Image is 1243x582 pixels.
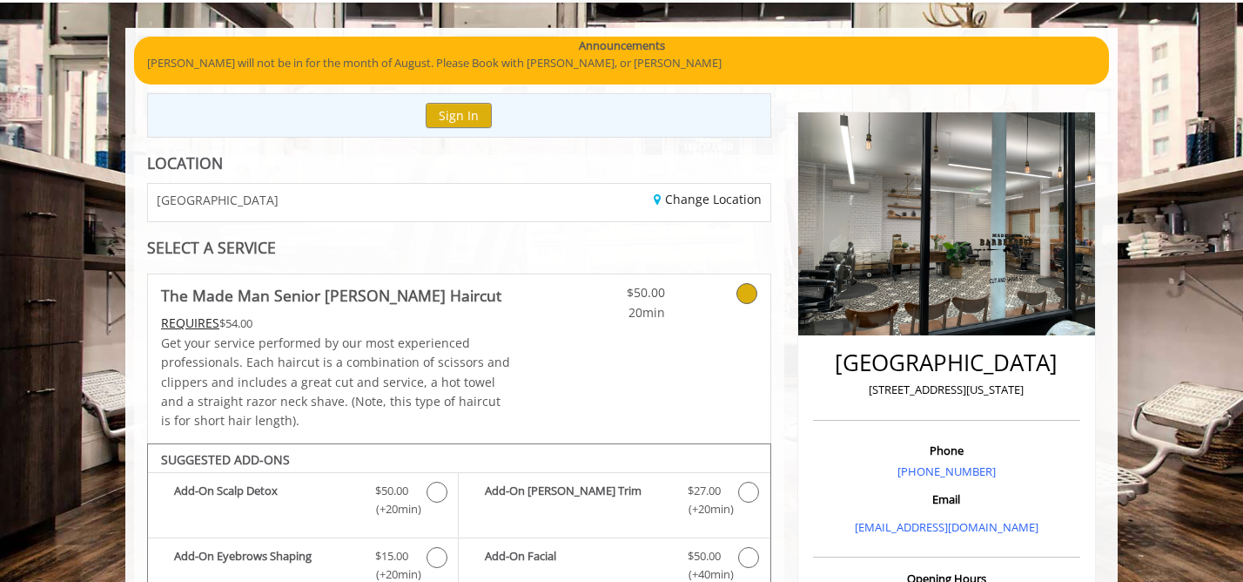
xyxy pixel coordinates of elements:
label: Add-On Scalp Detox [157,482,449,523]
span: $50.00 [375,482,408,500]
p: Get your service performed by our most experienced professionals. Each haircut is a combination o... [161,334,511,431]
b: Announcements [579,37,665,55]
b: LOCATION [147,152,223,173]
p: [PERSON_NAME] will not be in for the month of August. Please Book with [PERSON_NAME], or [PERSON_... [147,54,1096,72]
span: 20min [562,303,665,322]
span: [GEOGRAPHIC_DATA] [157,193,279,206]
span: (+20min ) [678,500,729,518]
b: The Made Man Senior [PERSON_NAME] Haircut [161,283,501,308]
label: Add-On Beard Trim [467,482,761,523]
a: Change Location [654,191,762,207]
h3: Email [817,493,1076,505]
span: $15.00 [375,547,408,565]
h3: Phone [817,444,1076,457]
a: [EMAIL_ADDRESS][DOMAIN_NAME] [855,519,1038,535]
span: This service needs some Advance to be paid before we block your appointment [161,315,219,331]
b: SUGGESTED ADD-ONS [161,451,290,468]
div: $54.00 [161,314,511,333]
span: (+20min ) [366,500,418,518]
span: $50.00 [562,283,665,302]
a: [PHONE_NUMBER] [897,464,996,479]
b: Add-On Scalp Detox [174,482,358,518]
div: SELECT A SERVICE [147,240,771,256]
b: Add-On [PERSON_NAME] Trim [485,482,669,518]
p: [STREET_ADDRESS][US_STATE] [817,381,1076,399]
span: $27.00 [688,482,721,500]
span: $50.00 [688,547,721,565]
button: Sign In [426,103,492,128]
h2: [GEOGRAPHIC_DATA] [817,350,1076,376]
